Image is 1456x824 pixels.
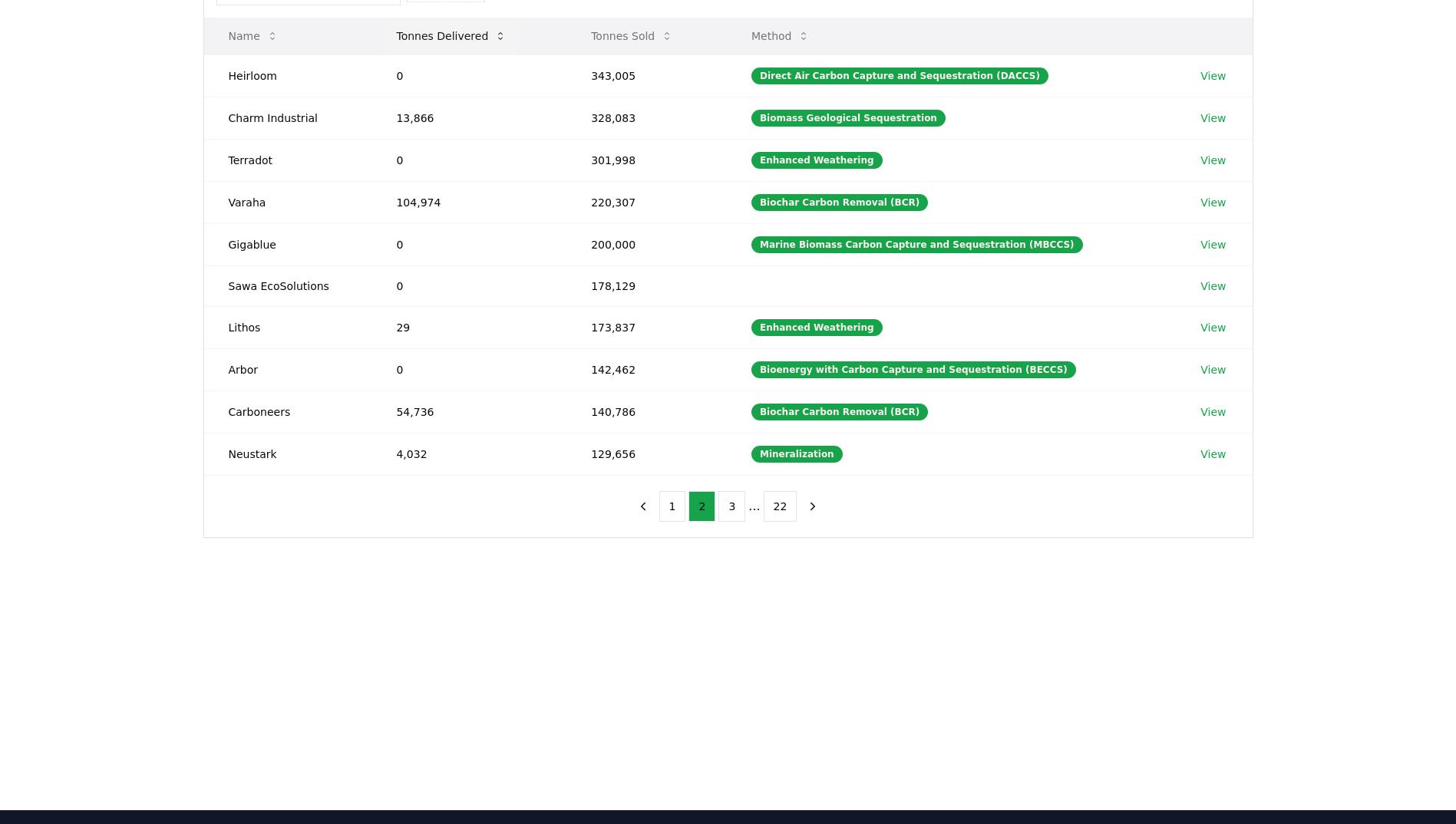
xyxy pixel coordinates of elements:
[566,54,727,97] td: 343,005
[751,194,928,211] div: Biochar Carbon Removal (BCR)
[1200,237,1226,252] a: View
[630,491,656,522] button: previous page
[739,21,823,51] button: Method
[371,306,566,348] td: 29
[1200,362,1226,377] a: View
[371,391,566,433] td: 54,736
[371,348,566,391] td: 0
[566,391,727,433] td: 140,786
[566,265,727,306] td: 178,129
[1200,279,1226,294] a: View
[566,348,727,391] td: 142,462
[204,223,372,265] td: Gigablue
[371,97,566,139] td: 13,866
[1200,320,1226,335] a: View
[216,21,291,51] button: Name
[371,139,566,181] td: 0
[688,491,715,522] button: 2
[204,139,372,181] td: Terradot
[371,181,566,223] td: 104,974
[371,54,566,97] td: 0
[1200,68,1226,84] a: View
[566,433,727,475] td: 129,656
[1200,110,1226,126] a: View
[204,54,372,97] td: Heirloom
[204,306,372,348] td: Lithos
[566,306,727,348] td: 173,837
[371,265,566,306] td: 0
[566,223,727,265] td: 200,000
[751,110,946,127] div: Biomass Geological Sequestration
[204,391,372,433] td: Carboneers
[751,236,1083,253] div: Marine Biomass Carbon Capture and Sequestration (MBCCS)
[751,361,1076,378] div: Bioenergy with Carbon Capture and Sequestration (BECCS)
[371,433,566,475] td: 4,032
[566,139,727,181] td: 301,998
[204,181,372,223] td: Varaha
[748,497,760,516] li: ...
[204,348,372,391] td: Arbor
[751,446,843,463] div: Mineralization
[718,491,745,522] button: 3
[659,491,686,522] button: 1
[579,21,685,51] button: Tonnes Sold
[204,97,372,139] td: Charm Industrial
[751,404,928,420] div: Biochar Carbon Removal (BCR)
[1200,404,1226,420] a: View
[1200,153,1226,168] a: View
[751,152,883,169] div: Enhanced Weathering
[1200,447,1226,462] a: View
[764,491,797,522] button: 22
[800,491,826,522] button: next page
[384,21,519,51] button: Tonnes Delivered
[751,68,1048,84] div: Direct Air Carbon Capture and Sequestration (DACCS)
[751,319,883,336] div: Enhanced Weathering
[566,181,727,223] td: 220,307
[371,223,566,265] td: 0
[204,433,372,475] td: Neustark
[204,265,372,306] td: Sawa EcoSolutions
[1200,195,1226,210] a: View
[566,97,727,139] td: 328,083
